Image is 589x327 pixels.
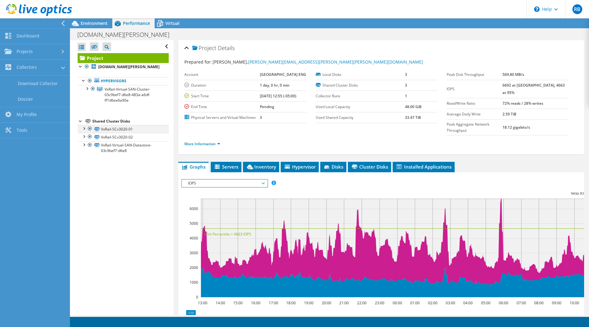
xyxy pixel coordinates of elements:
[190,206,198,211] text: 6000
[105,87,150,103] span: VxRail-Virtual-SAN-Cluster-03c9bef7-d6e8-483a-a6df-ff1d6ee6a90a
[190,236,198,241] text: 4000
[190,280,198,285] text: 1000
[502,83,565,95] b: 6692 at [GEOGRAPHIC_DATA], 4663 at 95%
[502,72,524,77] b: 569.80 MB/s
[304,300,314,306] text: 19:00
[218,44,235,52] span: Details
[246,164,276,170] span: Inventory
[198,300,207,306] text: 13:00
[571,191,588,196] text: Write IOPS
[339,300,349,306] text: 21:00
[92,118,169,125] div: Shared Cluster Disks
[405,93,407,99] b: 1
[251,300,260,306] text: 16:00
[214,164,238,170] span: Servers
[184,72,260,78] label: Account
[204,232,251,237] text: 95th Percentile = 4663 IOPS
[98,64,160,69] b: [DOMAIN_NAME][PERSON_NAME]
[75,31,179,38] h1: [DOMAIN_NAME][PERSON_NAME]
[517,300,526,306] text: 07:00
[216,300,225,306] text: 14:00
[499,300,508,306] text: 06:00
[405,104,422,109] b: 48.00 GiB
[534,300,544,306] text: 08:00
[405,72,407,77] b: 3
[196,294,198,300] text: 0
[316,93,405,99] label: Collector Runs
[213,59,423,65] span: [PERSON_NAME],
[316,82,405,88] label: Shared Cluster Disks
[78,141,169,155] a: VxRail-Virtual-SAN-Datastore-03c9bef7-d6e8
[185,180,264,187] span: IOPS
[81,20,108,26] span: Environment
[190,250,198,255] text: 3000
[502,111,516,117] b: 2.59 TiB
[181,164,206,170] span: Graphs
[190,265,198,270] text: 2000
[405,83,407,88] b: 3
[260,93,296,99] b: [DATE] 12:55 (-05:00)
[78,85,169,104] a: VxRail-Virtual-SAN-Cluster-03c9bef7-d6e8-483a-a6df-ff1d6ee6a90a
[284,164,316,170] span: Hypervisor
[502,101,543,106] b: 72% reads / 28% writes
[248,59,423,65] a: [PERSON_NAME][EMAIL_ADDRESS][PERSON_NAME][PERSON_NAME][DOMAIN_NAME]
[165,20,179,26] span: Virtual
[534,6,540,12] svg: \n
[123,20,150,26] span: Performance
[184,104,260,110] label: End Time
[357,300,367,306] text: 22:00
[447,121,502,134] label: Peak Aggregate Network Throughput
[184,82,260,88] label: Duration
[447,111,502,117] label: Average Daily Write
[396,164,452,170] span: Installed Applications
[184,59,212,65] label: Prepared for:
[184,141,220,146] a: More Information
[269,300,278,306] text: 17:00
[375,300,384,306] text: 23:00
[316,104,405,110] label: Used Local Capacity
[192,45,216,51] span: Project
[184,115,260,121] label: Physical Servers and Virtual Machines
[502,125,530,130] b: 18.12 gigabits/s
[447,100,502,107] label: Read/Write Ratio
[393,300,402,306] text: 00:00
[316,115,405,121] label: Used Shared Capacity
[447,72,502,78] label: Peak Disk Throughput
[572,4,582,14] span: RB
[447,86,502,92] label: IOPS
[260,104,274,109] b: Pending
[286,300,296,306] text: 18:00
[446,300,455,306] text: 03:00
[410,300,420,306] text: 01:00
[260,115,262,120] b: 3
[405,115,421,120] b: 33.47 TiB
[481,300,491,306] text: 05:00
[78,133,169,141] a: VxRail-SCv3020-02
[316,72,405,78] label: Local Disks
[428,300,437,306] text: 02:00
[78,63,169,71] a: [DOMAIN_NAME][PERSON_NAME]
[260,83,290,88] b: 1 day, 0 hr, 0 min
[233,300,243,306] text: 15:00
[322,300,331,306] text: 20:00
[184,93,260,99] label: Start Time
[570,300,579,306] text: 10:00
[351,164,388,170] span: Cluster Disks
[323,164,343,170] span: Disks
[260,72,306,77] b: [GEOGRAPHIC_DATA] ENG
[78,53,169,63] a: Project
[463,300,473,306] text: 04:00
[190,221,198,226] text: 5000
[78,77,169,85] a: Hypervisors
[552,300,561,306] text: 09:00
[78,125,169,133] a: VxRail-SCv3020-01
